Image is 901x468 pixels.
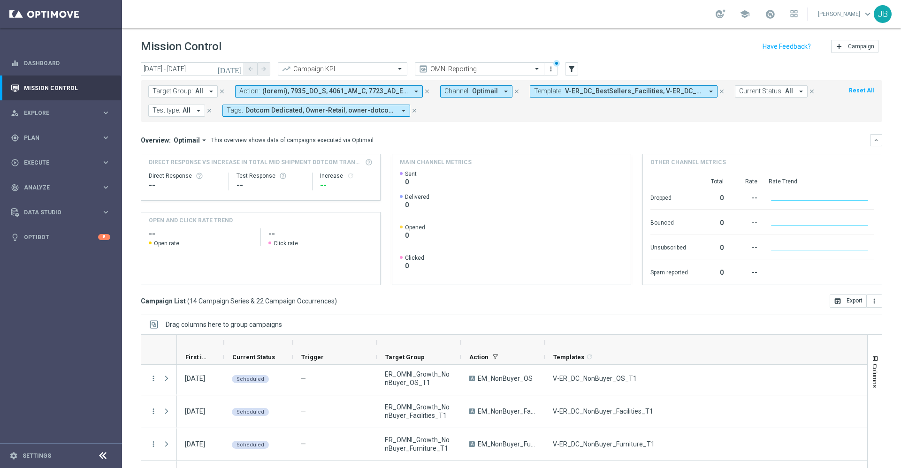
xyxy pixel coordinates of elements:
div: 01 Oct 2025, Wednesday [185,374,205,383]
div: equalizer Dashboard [10,60,111,67]
button: Action: (loremi), 7935_DO_S, 4061_AM_C, 7723_AD_E/S, 2173_DO_E, TempoRincid_UTLABO, ET_DolorEmag_... [235,85,423,98]
button: track_changes Analyze keyboard_arrow_right [10,184,111,191]
span: Trigger [301,354,324,361]
h4: OPEN AND CLICK RATE TREND [149,216,233,225]
i: track_changes [11,183,19,192]
span: EM_NonBuyer_OS [478,374,533,383]
div: 0 [699,264,724,279]
div: This overview shows data of campaigns executed via Optimail [211,136,374,144]
div: Test Response [237,172,305,180]
span: Test type: [153,106,180,114]
i: keyboard_arrow_right [101,183,110,192]
button: person_search Explore keyboard_arrow_right [10,109,111,117]
button: close [718,86,726,97]
div: -- [735,264,757,279]
a: [PERSON_NAME]keyboard_arrow_down [817,7,874,21]
i: keyboard_arrow_right [101,158,110,167]
div: Optibot [11,225,110,249]
div: Mission Control [11,75,110,100]
colored-tag: Scheduled [232,374,269,383]
div: Rate [735,178,757,185]
i: keyboard_arrow_right [101,108,110,117]
i: keyboard_arrow_right [101,133,110,142]
a: Optibot [24,225,98,249]
div: -- [237,180,305,191]
span: Execute [24,160,101,166]
span: V-ER_DC_NonBuyer_Furniture_T1 [553,440,655,448]
span: 0 [405,201,429,209]
i: arrow_drop_down [502,87,510,96]
i: more_vert [149,407,158,415]
div: 0 [699,189,724,204]
div: Analyze [11,183,101,192]
button: add Campaign [831,40,878,53]
button: close [205,106,214,116]
i: close [424,88,430,95]
button: Data Studio keyboard_arrow_right [10,209,111,216]
h2: -- [268,228,373,240]
input: Have Feedback? [763,43,811,50]
h3: Overview: [141,136,171,144]
div: Dropped [650,189,688,204]
button: open_in_browser Export [830,294,867,308]
button: arrow_forward [257,62,270,75]
span: Dotcom Dedicated, Owner-Retail, owner-dotcom-dedicated, owner-omni-dedicated, owner-retail [245,106,396,114]
button: refresh [347,172,354,180]
div: Explore [11,109,101,117]
i: close [206,107,213,114]
i: more_vert [547,65,555,73]
button: close [808,86,816,97]
div: Plan [11,134,101,142]
span: 0 [405,178,417,186]
span: Campaign [848,43,874,50]
div: Spam reported [650,264,688,279]
div: There are unsaved changes [553,60,560,67]
button: close [218,86,226,97]
span: Channel: [444,87,470,95]
span: Template: [534,87,563,95]
span: Clicked [405,254,424,262]
ng-select: OMNI Reporting [415,62,544,75]
span: Drag columns here to group campaigns [166,321,282,328]
span: Optimail [472,87,498,95]
i: arrow_back [247,66,254,72]
i: arrow_drop_down [200,136,208,144]
div: 0 [699,239,724,254]
div: JB [874,5,892,23]
button: Template: V-ER_DC_BestSellers_Facilities, V-ER_DC_BestSellers_Furniture, V-ER_DC_BestSellers_OS, ... [530,85,718,98]
button: [DATE] [216,62,244,76]
span: Plan [24,135,101,141]
span: Action: [239,87,260,95]
i: equalizer [11,59,19,68]
button: gps_fixed Plan keyboard_arrow_right [10,134,111,142]
button: Optimail arrow_drop_down [171,136,211,144]
ng-select: Campaign KPI [278,62,407,75]
h2: -- [149,228,253,240]
button: Reset All [848,85,875,96]
div: Data Studio [11,208,101,217]
button: lightbulb Optibot 8 [10,234,111,241]
span: Scheduled [237,409,264,415]
span: Opened [405,224,425,231]
span: ER_OMNI_Growth_NonBuyer_OS_T1 [385,370,453,387]
div: -- [735,239,757,254]
span: Target Group: [153,87,193,95]
h1: Mission Control [141,40,221,53]
i: settings [9,452,18,460]
i: arrow_drop_down [797,87,805,96]
i: close [513,88,520,95]
button: more_vert [149,440,158,448]
span: Scheduled [237,442,264,448]
span: 0 [405,231,425,240]
span: EM_NonBuyer_Furniture [478,440,537,448]
span: Current Status: [739,87,783,95]
button: arrow_back [244,62,257,75]
button: Current Status: All arrow_drop_down [735,85,808,98]
div: Increase [320,172,372,180]
i: refresh [586,353,593,361]
i: keyboard_arrow_right [101,208,110,217]
span: ER_OMNI_Growth_NonBuyer_Facilities_T1 [385,403,453,420]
